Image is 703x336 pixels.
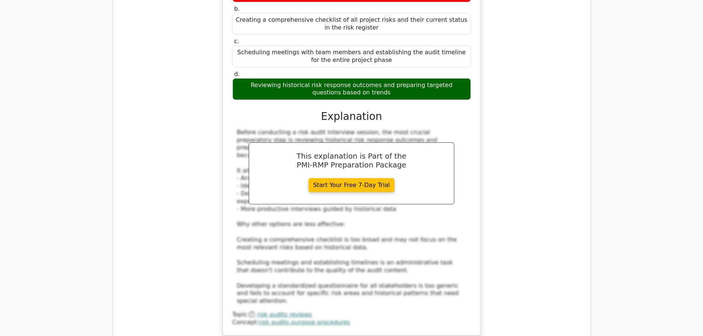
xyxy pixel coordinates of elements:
[232,13,471,35] div: Creating a comprehensive checklist of all project risks and their current status in the risk regi...
[234,5,240,12] span: b.
[257,311,312,318] a: risk audits reviews
[237,129,466,305] div: Before conducting a risk audit interview session, the most crucial preparatory step is reviewing ...
[232,319,471,326] div: Concept:
[309,178,395,192] a: Start Your Free 7-Day Trial
[237,110,466,123] h3: Explanation
[234,70,240,77] span: d.
[234,38,239,45] span: c.
[232,78,471,100] div: Reviewing historical risk response outcomes and preparing targeted questions based on trends
[259,319,350,326] a: risk audits purpose procedures
[232,311,471,319] div: Topic:
[232,45,471,67] div: Scheduling meetings with team members and establishing the audit timeline for the entire project ...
